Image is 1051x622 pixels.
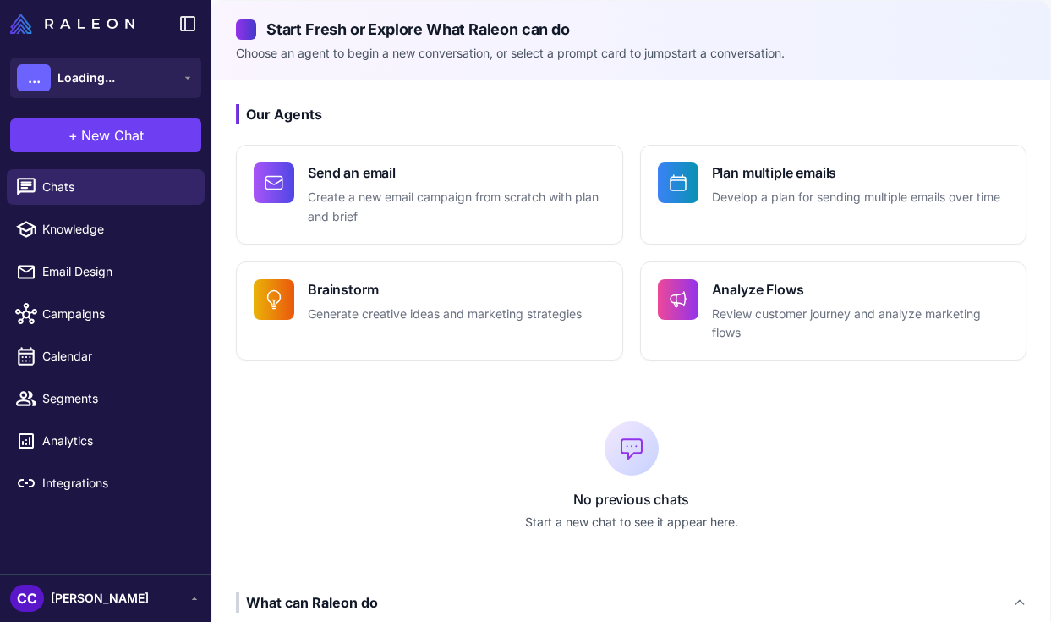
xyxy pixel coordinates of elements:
a: Raleon Logo [10,14,141,34]
span: New Chat [81,125,144,146]
button: ...Loading... [10,58,201,98]
span: Campaigns [42,305,191,323]
h4: Analyze Flows [712,279,1010,300]
a: Analytics [7,423,205,459]
h4: Plan multiple emails [712,162,1000,183]
span: Email Design [42,262,191,281]
button: +New Chat [10,118,201,152]
p: Start a new chat to see it appear here. [236,513,1026,531]
span: + [68,125,78,146]
span: Segments [42,389,191,408]
a: Email Design [7,254,205,289]
h4: Send an email [308,162,605,183]
span: [PERSON_NAME] [51,589,149,608]
a: Calendar [7,339,205,374]
a: Chats [7,169,205,205]
p: Develop a plan for sending multiple emails over time [712,188,1000,207]
div: CC [10,585,44,612]
button: Send an emailCreate a new email campaign from scratch with plan and brief [236,145,623,245]
button: Analyze FlowsReview customer journey and analyze marketing flows [640,261,1027,361]
h2: Start Fresh or Explore What Raleon can do [236,18,1026,41]
a: Knowledge [7,212,205,247]
p: Generate creative ideas and marketing strategies [308,305,582,324]
span: Calendar [42,347,191,366]
p: No previous chats [236,489,1026,509]
div: ... [17,64,51,91]
a: Campaigns [7,296,205,332]
h3: Our Agents [236,104,1026,124]
p: Choose an agent to begin a new conversation, or select a prompt card to jumpstart a conversation. [236,44,1026,63]
p: Review customer journey and analyze marketing flows [712,305,1010,344]
span: Integrations [42,474,191,493]
p: Create a new email campaign from scratch with plan and brief [308,188,605,227]
button: BrainstormGenerate creative ideas and marketing strategies [236,261,623,361]
div: What can Raleon do [236,592,378,613]
span: Analytics [42,432,191,450]
a: Integrations [7,465,205,501]
h4: Brainstorm [308,279,582,300]
a: Segments [7,381,205,416]
img: Raleon Logo [10,14,134,34]
span: Chats [42,178,191,196]
span: Knowledge [42,220,191,239]
span: Loading... [57,69,115,87]
button: Plan multiple emailsDevelop a plan for sending multiple emails over time [640,145,1027,245]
